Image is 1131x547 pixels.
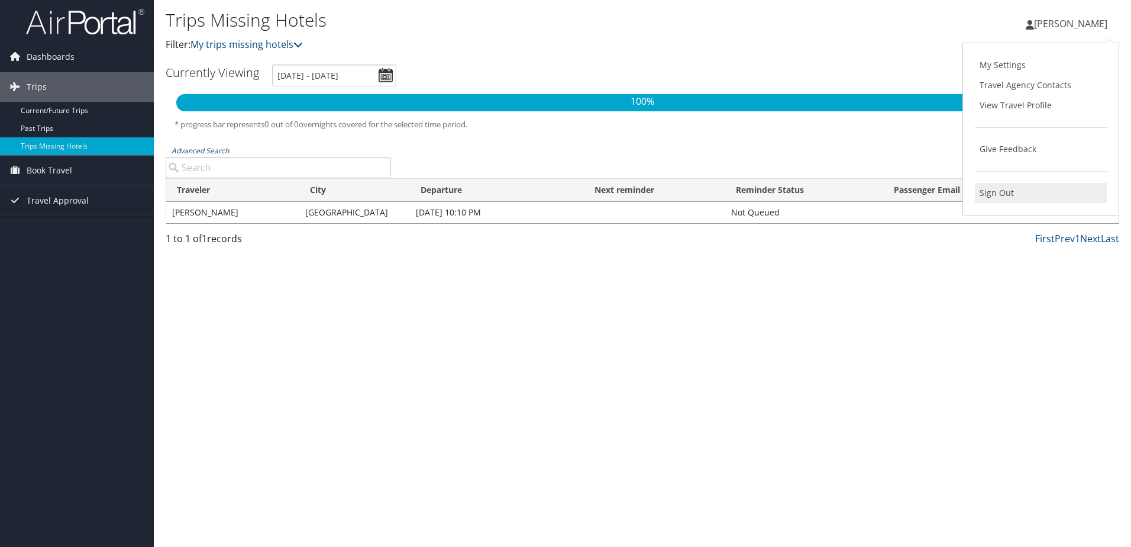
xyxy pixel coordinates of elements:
td: [PERSON_NAME] [166,202,299,223]
h5: * progress bar represents overnights covered for the selected time period. [175,119,1110,130]
a: My trips missing hotels [190,38,303,51]
span: 0 out of 0 [264,119,299,130]
th: City: activate to sort column ascending [299,179,410,202]
h1: Trips Missing Hotels [166,8,802,33]
a: Prev [1055,232,1075,245]
div: 1 to 1 of records [166,231,391,252]
input: Advanced Search [166,157,391,178]
h3: Currently Viewing [166,65,259,81]
a: Next [1080,232,1101,245]
td: [DATE] 10:10 PM [410,202,584,223]
th: Next reminder [584,179,726,202]
a: My Settings [975,55,1107,75]
img: airportal-logo.png [26,8,144,36]
span: 1 [202,232,207,245]
td: Not Queued [725,202,883,223]
p: 100% [176,94,1109,110]
a: [PERSON_NAME] [1026,6,1119,41]
a: Sign Out [975,183,1107,203]
input: [DATE] - [DATE] [272,65,396,86]
a: Travel Agency Contacts [975,75,1107,95]
p: Filter: [166,37,802,53]
span: [PERSON_NAME] [1034,17,1107,30]
th: Reminder Status [725,179,883,202]
span: Trips [27,72,47,102]
a: First [1035,232,1055,245]
a: Last [1101,232,1119,245]
td: [GEOGRAPHIC_DATA] [299,202,410,223]
span: Travel Approval [27,186,89,215]
th: Passenger Email: activate to sort column ascending [883,179,1038,202]
th: Departure: activate to sort column descending [410,179,584,202]
a: Advanced Search [172,146,229,156]
a: 1 [1075,232,1080,245]
a: View Travel Profile [975,95,1107,115]
a: Give Feedback [975,139,1107,159]
th: Traveler: activate to sort column ascending [166,179,299,202]
span: Book Travel [27,156,72,185]
span: Dashboards [27,42,75,72]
